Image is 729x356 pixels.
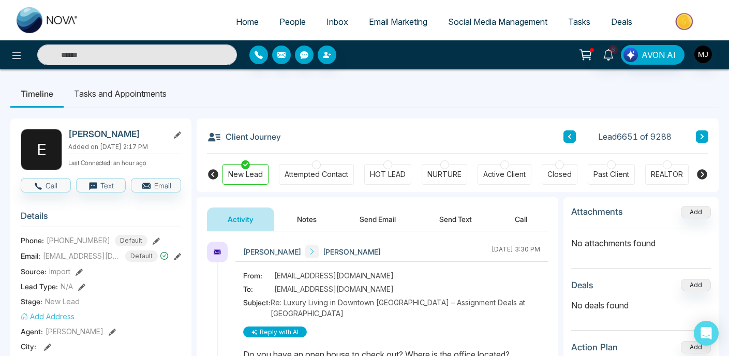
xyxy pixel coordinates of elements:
button: Email [131,178,181,192]
div: Closed [547,169,572,180]
button: Activity [207,207,274,231]
span: [EMAIL_ADDRESS][DOMAIN_NAME] [43,250,121,261]
h3: Attachments [571,206,623,217]
span: City : [21,341,36,352]
span: Source: [21,266,47,277]
span: Stage: [21,296,42,307]
span: Default [115,235,147,246]
a: People [269,12,316,32]
span: [PHONE_NUMBER] [47,235,110,246]
button: Reply with AI [243,327,307,337]
span: Inbox [326,17,348,27]
span: [PERSON_NAME] [46,326,103,337]
span: From: [243,270,274,281]
button: Send Email [339,207,416,231]
div: REALTOR [651,169,683,180]
span: Subject: [243,297,271,319]
span: People [279,17,306,27]
h3: Deals [571,280,593,290]
div: [DATE] 3:30 PM [492,245,540,258]
a: 6 [596,45,621,63]
a: Email Marketing [359,12,438,32]
span: Add [681,207,711,216]
span: [EMAIL_ADDRESS][DOMAIN_NAME] [274,284,394,294]
span: Email Marketing [369,17,427,27]
span: New Lead [45,296,80,307]
h3: Action Plan [571,342,618,352]
span: Agent: [21,326,43,337]
a: Deals [601,12,643,32]
h3: Details [21,211,181,227]
button: Add Address [21,311,75,322]
span: [PERSON_NAME] [243,246,301,257]
p: No deals found [571,299,711,311]
button: AVON AI [621,45,685,65]
a: Home [226,12,269,32]
li: Tasks and Appointments [64,80,177,108]
div: Past Client [593,169,629,180]
div: E [21,129,62,170]
span: Lead 6651 of 9288 [598,130,672,143]
div: New Lead [228,169,263,180]
span: N/A [61,281,73,292]
button: Add [681,341,711,353]
img: User Avatar [694,46,712,63]
span: Phone: [21,235,44,246]
p: Added on [DATE] 2:17 PM [68,142,181,152]
a: Tasks [558,12,601,32]
span: Import [49,266,70,277]
span: Deals [611,17,632,27]
p: Last Connected: an hour ago [68,156,181,168]
span: 6 [608,45,618,54]
a: Inbox [316,12,359,32]
img: Market-place.gif [648,10,723,33]
div: Active Client [483,169,526,180]
a: Social Media Management [438,12,558,32]
p: No attachments found [571,229,711,249]
div: NURTURE [427,169,462,180]
div: Attempted Contact [285,169,348,180]
button: Call [494,207,548,231]
span: Re: Luxury Living in Downtown [GEOGRAPHIC_DATA] – Assignment Deals at [GEOGRAPHIC_DATA] [271,297,540,319]
div: Open Intercom Messenger [694,321,719,346]
div: HOT LEAD [370,169,406,180]
button: Add [681,206,711,218]
h3: Client Journey [207,129,281,144]
span: [EMAIL_ADDRESS][DOMAIN_NAME] [274,270,394,281]
button: Notes [276,207,337,231]
img: Lead Flow [623,48,638,62]
img: Nova CRM Logo [17,7,79,33]
button: Call [21,178,71,192]
button: Add [681,279,711,291]
span: To: [243,284,274,294]
span: Tasks [568,17,590,27]
span: Lead Type: [21,281,58,292]
button: Send Text [419,207,493,231]
button: Text [76,178,126,192]
span: AVON AI [642,49,676,61]
span: Home [236,17,259,27]
span: Default [125,250,158,262]
span: [PERSON_NAME] [323,246,381,257]
span: Email: [21,250,40,261]
li: Timeline [10,80,64,108]
span: Social Media Management [448,17,547,27]
h2: [PERSON_NAME] [68,129,165,139]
